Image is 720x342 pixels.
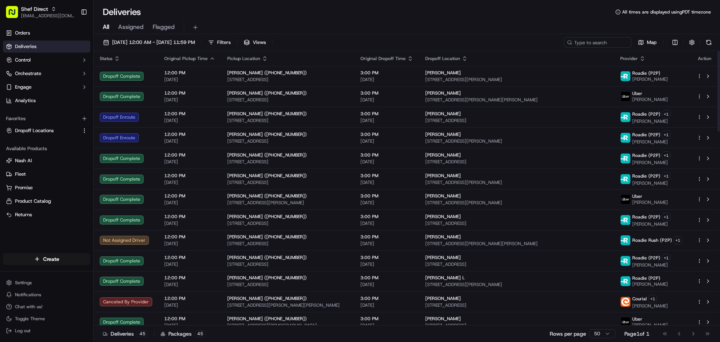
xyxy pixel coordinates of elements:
button: +1 [662,213,670,221]
span: Assigned [118,23,144,32]
span: [STREET_ADDRESS][PERSON_NAME] [227,200,348,206]
span: 12:00 PM [164,173,215,179]
span: Provider [620,56,638,62]
span: [STREET_ADDRESS][PERSON_NAME] [425,282,608,288]
span: Notifications [15,292,41,298]
span: Original Dropoff Time [360,56,406,62]
span: 3:00 PM [360,152,413,158]
span: [PERSON_NAME] ([PHONE_NUMBER]) [227,70,307,76]
span: Views [253,39,266,46]
span: [PERSON_NAME] [425,316,461,322]
p: Welcome 👋 [7,30,136,42]
span: [DATE] [164,179,215,185]
span: Roadie (P2P) [632,132,660,138]
button: Filters [205,37,234,48]
span: Toggle Theme [15,316,45,322]
button: Log out [3,325,90,336]
span: 3:00 PM [360,131,413,137]
span: [STREET_ADDRESS] [425,261,608,267]
span: All times are displayed using PDT timezone [622,9,711,15]
span: 3:00 PM [360,275,413,281]
span: [STREET_ADDRESS][PERSON_NAME] [425,179,608,185]
span: [DATE] [164,302,215,308]
span: [DATE] [164,282,215,288]
span: [DATE] [360,118,413,124]
a: Fleet [6,171,87,178]
span: 3:00 PM [360,70,413,76]
div: Start new chat [34,72,123,79]
img: Nash [7,8,22,23]
span: [DATE] [164,220,215,226]
span: [PERSON_NAME] ([PHONE_NUMBER]) [227,193,307,199]
span: 12:00 PM [164,316,215,322]
button: +1 [673,236,682,244]
button: See all [116,96,136,105]
div: Action [697,56,712,62]
span: [PERSON_NAME] [425,131,461,137]
span: 3:00 PM [360,214,413,220]
span: Pickup Location [227,56,260,62]
span: Roadie (P2P) [632,275,660,281]
span: [PERSON_NAME] [632,76,668,82]
span: [DATE] [360,179,413,185]
span: [PERSON_NAME] [632,322,668,328]
span: API Documentation [71,148,120,155]
span: [PERSON_NAME] [425,214,461,220]
a: 💻API Documentation [60,145,123,158]
span: [STREET_ADDRESS] [227,138,348,144]
span: [DATE] [360,241,413,247]
span: [STREET_ADDRESS] [227,261,348,267]
button: Product Catalog [3,195,90,207]
button: Start new chat [127,74,136,83]
span: 12:00 PM [164,90,215,96]
span: [DATE] [360,261,413,267]
span: [DATE] [360,97,413,103]
span: [STREET_ADDRESS][PERSON_NAME][PERSON_NAME] [227,302,348,308]
span: [STREET_ADDRESS] [227,97,348,103]
span: Control [15,57,31,63]
span: 3:00 PM [360,295,413,301]
button: +1 [662,151,670,160]
input: Type to search [564,37,631,48]
span: [PERSON_NAME] [632,160,670,166]
span: [DATE] [164,97,215,103]
span: Dropoff Locations [15,127,54,134]
span: 3:00 PM [360,255,413,261]
span: [STREET_ADDRESS] [425,159,608,165]
img: uber-new-logo.jpeg [621,194,630,204]
button: Shef Direct [21,5,48,13]
span: Original Pickup Time [164,56,208,62]
a: Powered byPylon [53,166,91,172]
button: [EMAIL_ADDRESS][DOMAIN_NAME] [21,13,75,19]
button: Dropoff Locations [3,125,90,137]
span: [STREET_ADDRESS][PERSON_NAME] [425,138,608,144]
button: +1 [648,295,657,303]
span: 3:00 PM [360,173,413,179]
div: We're available if you need us! [34,79,103,85]
span: 3:00 PM [360,90,413,96]
span: [DATE] [360,220,413,226]
span: All [103,23,109,32]
span: [PERSON_NAME] [425,193,461,199]
p: Rows per page [550,330,586,337]
span: 12:00 PM [164,111,215,117]
span: [PERSON_NAME] ([PHONE_NUMBER]) [227,255,307,261]
div: 45 [137,330,148,337]
span: 12:00 PM [164,234,215,240]
span: [PERSON_NAME] [425,234,461,240]
div: Deliveries [103,330,148,337]
span: Roadie (P2P) [632,111,660,117]
a: Nash AI [6,157,87,164]
span: [STREET_ADDRESS][DEMOGRAPHIC_DATA] [227,322,348,328]
button: Settings [3,277,90,288]
span: [STREET_ADDRESS][PERSON_NAME] [425,200,608,206]
span: [PERSON_NAME] [632,180,670,186]
img: roadie-logo-v2.jpg [621,276,630,286]
a: Analytics [3,95,90,107]
span: [PERSON_NAME] [632,262,670,268]
button: Map [634,37,660,48]
span: Returns [15,211,32,218]
img: uber-new-logo.jpeg [621,92,630,101]
span: Uber [632,316,642,322]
